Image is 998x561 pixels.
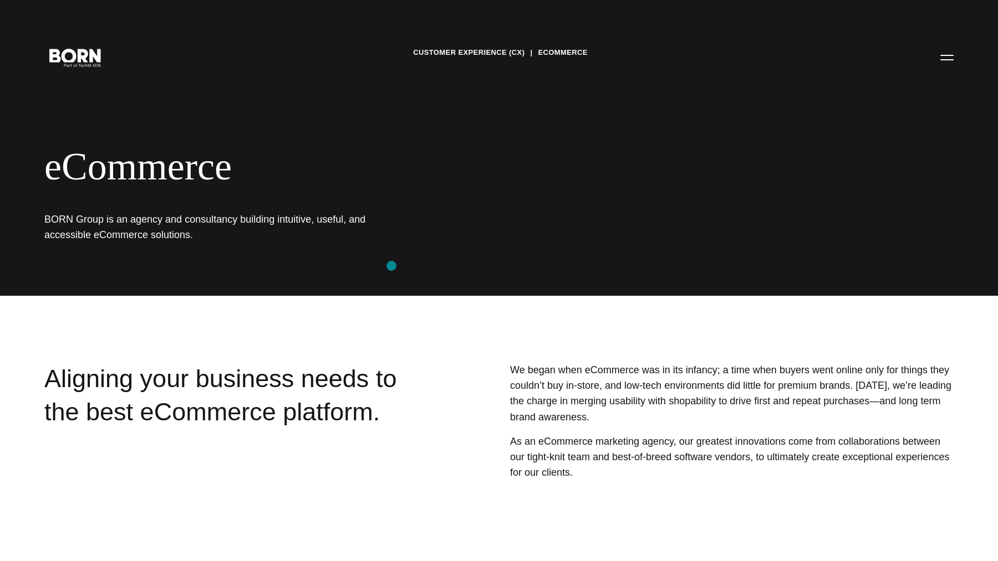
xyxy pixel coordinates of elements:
[934,45,960,69] button: Open
[44,362,410,533] div: Aligning your business needs to the best eCommerce platform.
[510,362,954,425] p: We began when eCommerce was in its infancy; a time when buyers went online only for things they c...
[413,44,525,61] a: Customer Experience (CX)
[510,434,954,481] p: As an eCommerce marketing agency, our greatest innovations come from collaborations between our t...
[538,44,587,61] a: eCommerce
[44,212,377,243] h1: BORN Group is an agency and consultancy building intuitive, useful, and accessible eCommerce solu...
[44,144,676,189] div: eCommerce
